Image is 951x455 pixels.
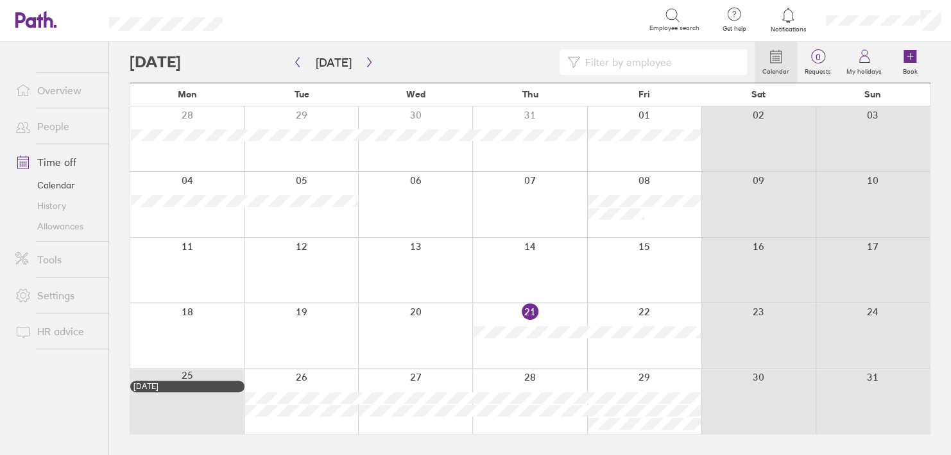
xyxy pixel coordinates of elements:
a: My holidays [839,42,889,83]
a: History [5,195,108,216]
a: Time off [5,149,108,175]
a: 0Requests [797,42,839,83]
a: HR advice [5,318,108,344]
input: Filter by employee [580,50,739,74]
a: People [5,113,108,139]
label: Calendar [755,64,797,76]
a: Tools [5,247,108,272]
a: Allowances [5,216,108,236]
a: Notifications [767,6,809,33]
span: Thu [522,89,538,99]
span: Sun [864,89,881,99]
label: Requests [797,64,839,76]
div: [DATE] [133,382,241,391]
a: Calendar [5,175,108,195]
span: Wed [406,89,425,99]
span: Sat [751,89,766,99]
span: Fri [638,89,650,99]
span: Get help [713,25,755,33]
a: Calendar [755,42,797,83]
span: Employee search [649,24,699,32]
label: Book [895,64,925,76]
a: Book [889,42,930,83]
a: Settings [5,283,108,308]
span: Notifications [767,26,809,33]
div: Search [257,13,290,25]
label: My holidays [839,64,889,76]
span: Tue [295,89,309,99]
span: 0 [797,52,839,62]
button: [DATE] [305,52,362,73]
span: Mon [178,89,197,99]
a: Overview [5,78,108,103]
